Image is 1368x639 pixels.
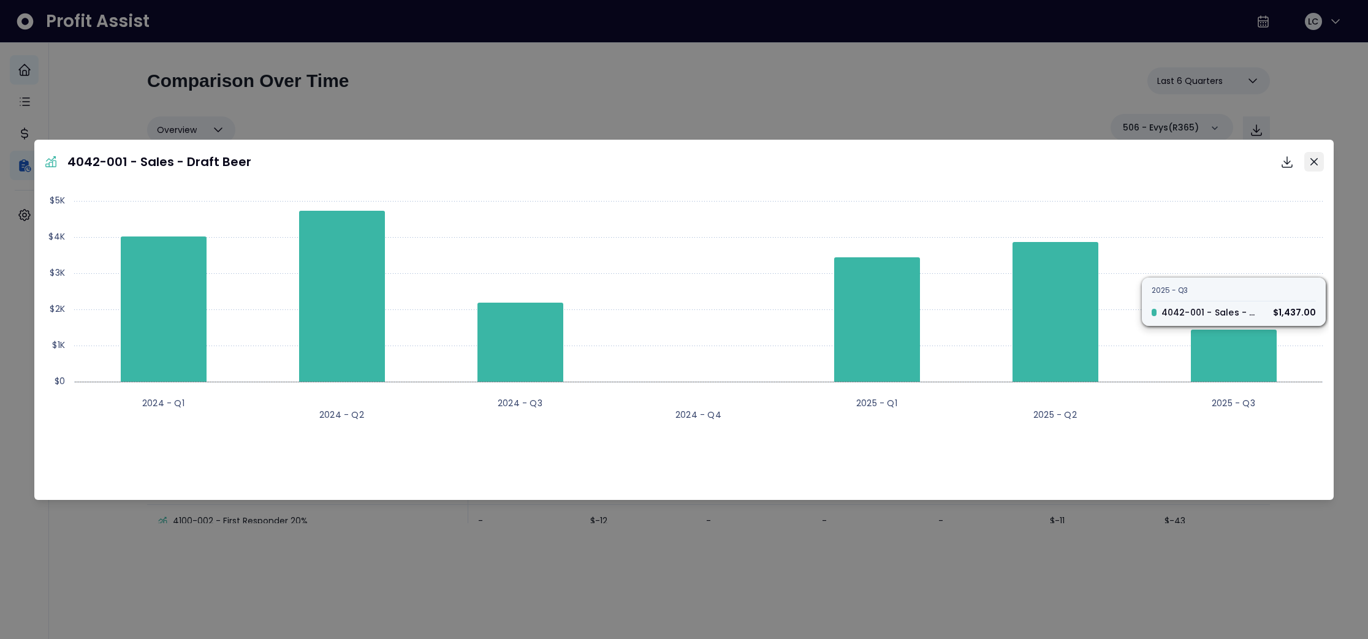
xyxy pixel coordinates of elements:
[1275,149,1299,174] button: Download options
[498,397,542,409] text: 2024 - Q3
[675,409,721,421] text: 2024 - Q4
[67,153,251,171] p: 4042-001 - Sales - Draft Beer
[142,397,184,409] text: 2024 - Q1
[1304,152,1324,172] button: Close
[50,194,65,206] text: $5K
[319,409,364,421] text: 2024 - Q2
[52,339,65,351] text: $1K
[48,230,65,243] text: $4K
[50,267,65,279] text: $3K
[856,397,897,409] text: 2025 - Q1
[1033,409,1077,421] text: 2025 - Q2
[1212,397,1255,409] text: 2025 - Q3
[54,375,64,387] text: $0
[50,303,65,315] text: $2K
